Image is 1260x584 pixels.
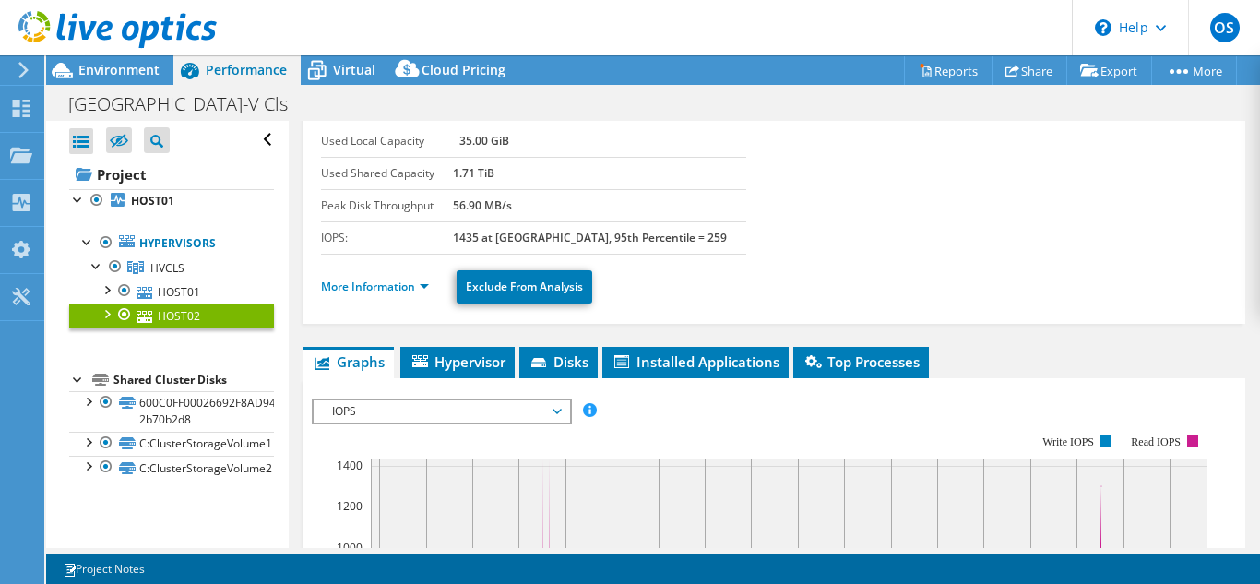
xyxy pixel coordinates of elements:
[802,352,920,371] span: Top Processes
[60,94,316,114] h1: [GEOGRAPHIC_DATA]-V Cls
[69,160,274,189] a: Project
[312,352,385,371] span: Graphs
[612,352,779,371] span: Installed Applications
[1095,19,1111,36] svg: \n
[69,432,274,456] a: C:ClusterStorageVolume1
[69,391,274,432] a: 600C0FF00026692F8AD94B5701000000-2b70b2d8
[50,557,158,580] a: Project Notes
[206,61,287,78] span: Performance
[321,164,453,183] label: Used Shared Capacity
[69,280,274,304] a: HOST01
[69,256,274,280] a: HVCLS
[1066,56,1152,85] a: Export
[321,132,459,150] label: Used Local Capacity
[992,56,1067,85] a: Share
[1132,435,1182,448] text: Read IOPS
[453,165,494,181] b: 1.71 TiB
[1151,56,1237,85] a: More
[453,230,727,245] b: 1435 at [GEOGRAPHIC_DATA], 95th Percentile = 259
[337,498,363,514] text: 1200
[410,352,505,371] span: Hypervisor
[459,133,509,149] b: 35.00 GiB
[321,197,453,215] label: Peak Disk Throughput
[1210,13,1240,42] span: OS
[69,304,274,328] a: HOST02
[529,352,588,371] span: Disks
[113,369,274,391] div: Shared Cluster Disks
[337,540,363,555] text: 1000
[457,270,592,304] a: Exclude From Analysis
[69,456,274,480] a: C:ClusterStorageVolume2
[150,260,184,276] span: HVCLS
[453,197,512,213] b: 56.90 MB/s
[323,400,560,423] span: IOPS
[131,193,174,209] b: HOST01
[337,458,363,473] text: 1400
[69,189,274,213] a: HOST01
[1042,435,1094,448] text: Write IOPS
[69,232,274,256] a: Hypervisors
[333,61,375,78] span: Virtual
[321,229,453,247] label: IOPS:
[422,61,505,78] span: Cloud Pricing
[321,279,429,294] a: More Information
[904,56,993,85] a: Reports
[78,61,160,78] span: Environment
